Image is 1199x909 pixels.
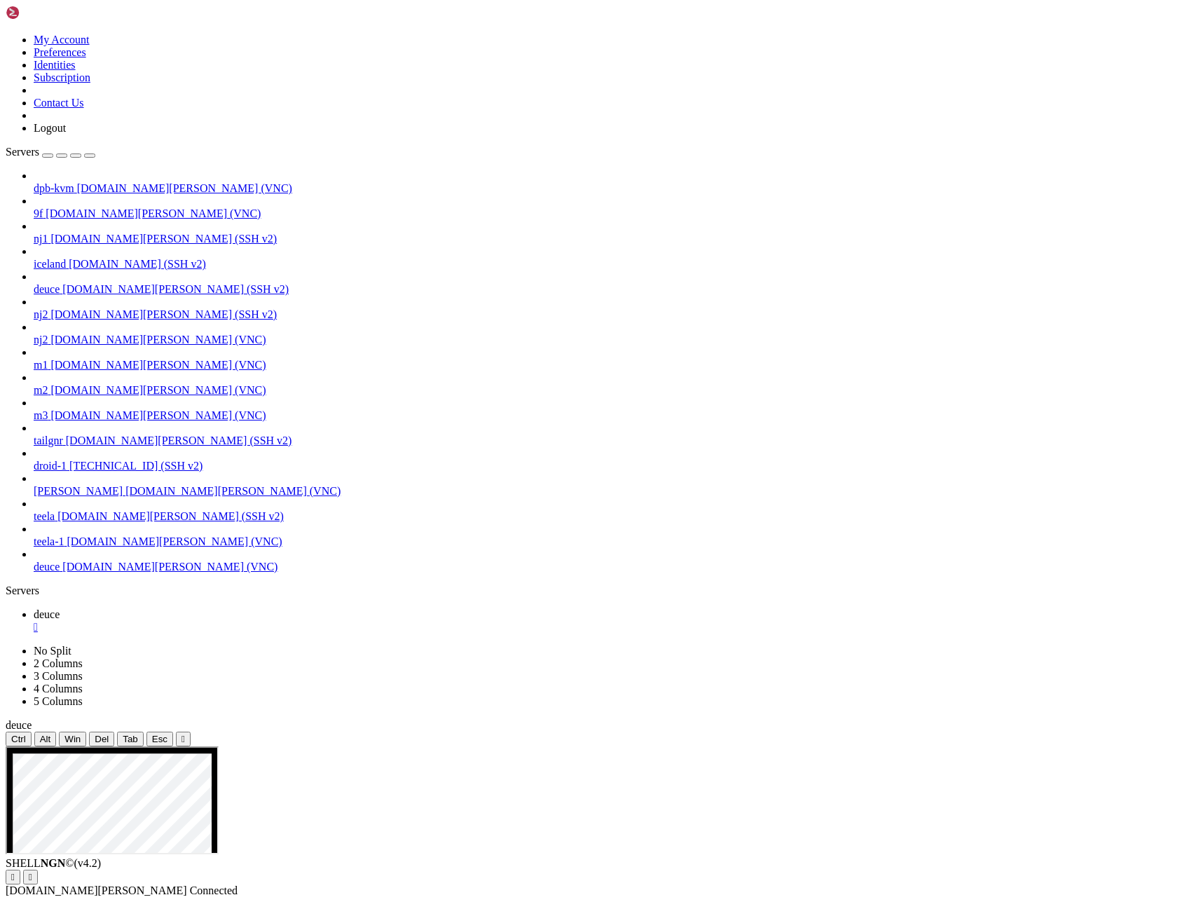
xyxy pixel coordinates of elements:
[34,170,1193,195] li: dpb-kvm [DOMAIN_NAME][PERSON_NAME] (VNC)
[34,608,1193,634] a: deuce
[34,561,60,573] span: deuce
[50,308,277,320] span: [DOMAIN_NAME][PERSON_NAME] (SSH v2)
[34,195,1193,220] li: 9f [DOMAIN_NAME][PERSON_NAME] (VNC)
[34,561,1193,573] a: deuce [DOMAIN_NAME][PERSON_NAME] (VNC)
[34,535,64,547] span: teela-1
[34,645,71,657] a: No Split
[190,884,238,896] span: Connected
[34,498,1193,523] li: teela [DOMAIN_NAME][PERSON_NAME] (SSH v2)
[34,510,1193,523] a: teela [DOMAIN_NAME][PERSON_NAME] (SSH v2)
[50,233,277,245] span: [DOMAIN_NAME][PERSON_NAME] (SSH v2)
[34,71,90,83] a: Subscription
[34,683,83,695] a: 4 Columns
[34,283,1193,296] a: deuce [DOMAIN_NAME][PERSON_NAME] (SSH v2)
[11,734,26,744] span: Ctrl
[146,732,173,746] button: Esc
[62,561,278,573] span: [DOMAIN_NAME][PERSON_NAME] (VNC)
[34,59,76,71] a: Identities
[89,732,114,746] button: Del
[117,732,144,746] button: Tab
[34,283,60,295] span: deuce
[95,734,109,744] span: Del
[125,485,341,497] span: [DOMAIN_NAME][PERSON_NAME] (VNC)
[6,857,101,869] span: SHELL ©
[34,397,1193,422] li: m3 [DOMAIN_NAME][PERSON_NAME] (VNC)
[34,695,83,707] a: 5 Columns
[34,271,1193,296] li: deuce [DOMAIN_NAME][PERSON_NAME] (SSH v2)
[34,510,55,522] span: teela
[34,207,43,219] span: 9f
[152,734,167,744] span: Esc
[67,535,282,547] span: [DOMAIN_NAME][PERSON_NAME] (VNC)
[50,359,266,371] span: [DOMAIN_NAME][PERSON_NAME] (VNC)
[34,371,1193,397] li: m2 [DOMAIN_NAME][PERSON_NAME] (VNC)
[34,46,86,58] a: Preferences
[34,359,1193,371] a: m1 [DOMAIN_NAME][PERSON_NAME] (VNC)
[6,6,86,20] img: Shellngn
[34,245,1193,271] li: iceland [DOMAIN_NAME] (SSH v2)
[64,734,81,744] span: Win
[181,734,185,744] div: 
[34,621,1193,634] a: 
[34,657,83,669] a: 2 Columns
[34,447,1193,472] li: droid-1 [TECHNICAL_ID] (SSH v2)
[34,460,67,472] span: droid-1
[6,719,32,731] span: deuce
[34,384,48,396] span: m2
[50,384,266,396] span: [DOMAIN_NAME][PERSON_NAME] (VNC)
[57,510,284,522] span: [DOMAIN_NAME][PERSON_NAME] (SSH v2)
[34,334,1193,346] a: nj2 [DOMAIN_NAME][PERSON_NAME] (VNC)
[46,207,261,219] span: [DOMAIN_NAME][PERSON_NAME] (VNC)
[34,34,90,46] a: My Account
[6,884,187,896] span: [DOMAIN_NAME][PERSON_NAME]
[66,435,292,446] span: [DOMAIN_NAME][PERSON_NAME] (SSH v2)
[69,460,203,472] span: [TECHNICAL_ID] (SSH v2)
[50,409,266,421] span: [DOMAIN_NAME][PERSON_NAME] (VNC)
[34,346,1193,371] li: m1 [DOMAIN_NAME][PERSON_NAME] (VNC)
[34,220,1193,245] li: nj1 [DOMAIN_NAME][PERSON_NAME] (SSH v2)
[34,422,1193,447] li: tailgnr [DOMAIN_NAME][PERSON_NAME] (SSH v2)
[34,122,66,134] a: Logout
[69,258,206,270] span: [DOMAIN_NAME] (SSH v2)
[34,435,1193,447] a: tailgnr [DOMAIN_NAME][PERSON_NAME] (SSH v2)
[6,146,95,158] a: Servers
[29,872,32,882] div: 
[6,732,32,746] button: Ctrl
[62,283,289,295] span: [DOMAIN_NAME][PERSON_NAME] (SSH v2)
[59,732,86,746] button: Win
[34,435,63,446] span: tailgnr
[6,870,20,884] button: 
[34,732,57,746] button: Alt
[34,523,1193,548] li: teela-1 [DOMAIN_NAME][PERSON_NAME] (VNC)
[34,258,66,270] span: iceland
[34,460,1193,472] a: droid-1 [TECHNICAL_ID] (SSH v2)
[34,608,60,620] span: deuce
[34,321,1193,346] li: nj2 [DOMAIN_NAME][PERSON_NAME] (VNC)
[41,857,66,869] b: NGN
[34,308,48,320] span: nj2
[34,485,123,497] span: [PERSON_NAME]
[34,409,48,421] span: m3
[34,97,84,109] a: Contact Us
[34,334,48,346] span: nj2
[176,732,191,746] button: 
[34,233,1193,245] a: nj1 [DOMAIN_NAME][PERSON_NAME] (SSH v2)
[40,734,51,744] span: Alt
[6,585,1193,597] div: Servers
[123,734,138,744] span: Tab
[74,857,102,869] span: 4.2.0
[34,472,1193,498] li: [PERSON_NAME] [DOMAIN_NAME][PERSON_NAME] (VNC)
[23,870,38,884] button: 
[34,182,74,194] span: dpb-kvm
[34,308,1193,321] a: nj2 [DOMAIN_NAME][PERSON_NAME] (SSH v2)
[34,233,48,245] span: nj1
[50,334,266,346] span: [DOMAIN_NAME][PERSON_NAME] (VNC)
[34,409,1193,422] a: m3 [DOMAIN_NAME][PERSON_NAME] (VNC)
[34,485,1193,498] a: [PERSON_NAME] [DOMAIN_NAME][PERSON_NAME] (VNC)
[34,207,1193,220] a: 9f [DOMAIN_NAME][PERSON_NAME] (VNC)
[34,359,48,371] span: m1
[34,384,1193,397] a: m2 [DOMAIN_NAME][PERSON_NAME] (VNC)
[34,182,1193,195] a: dpb-kvm [DOMAIN_NAME][PERSON_NAME] (VNC)
[34,548,1193,573] li: deuce [DOMAIN_NAME][PERSON_NAME] (VNC)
